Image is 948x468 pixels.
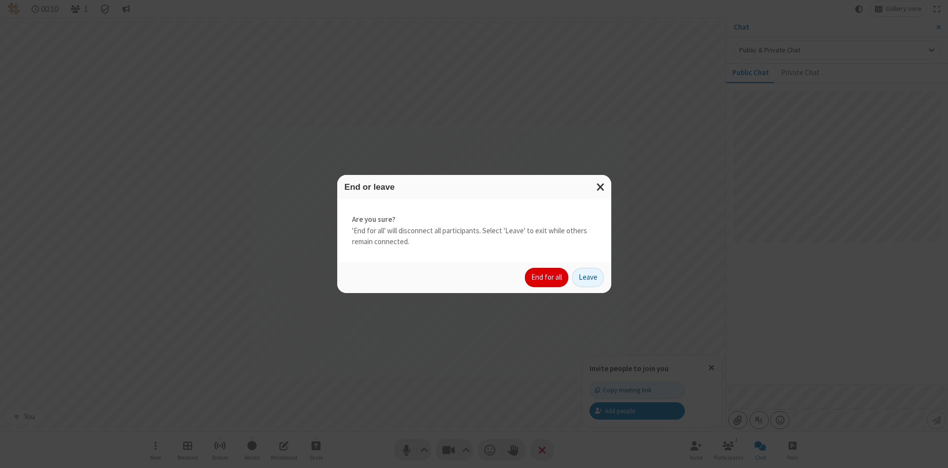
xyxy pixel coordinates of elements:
[572,268,604,288] button: Leave
[591,175,611,199] button: Close modal
[352,214,596,225] strong: Are you sure?
[337,199,611,262] div: 'End for all' will disconnect all participants. Select 'Leave' to exit while others remain connec...
[345,182,604,192] h3: End or leave
[525,268,568,288] button: End for all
